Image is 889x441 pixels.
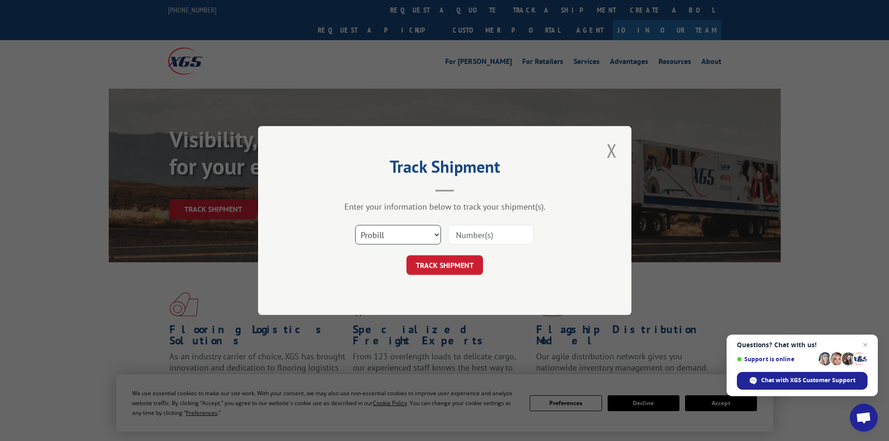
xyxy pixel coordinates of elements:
[737,372,868,390] span: Chat with XGS Customer Support
[850,404,878,432] a: Open chat
[406,255,483,275] button: TRACK SHIPMENT
[305,160,585,178] h2: Track Shipment
[737,341,868,349] span: Questions? Chat with us!
[604,138,620,163] button: Close modal
[737,356,815,363] span: Support is online
[761,376,855,385] span: Chat with XGS Customer Support
[305,201,585,212] div: Enter your information below to track your shipment(s).
[448,225,534,245] input: Number(s)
